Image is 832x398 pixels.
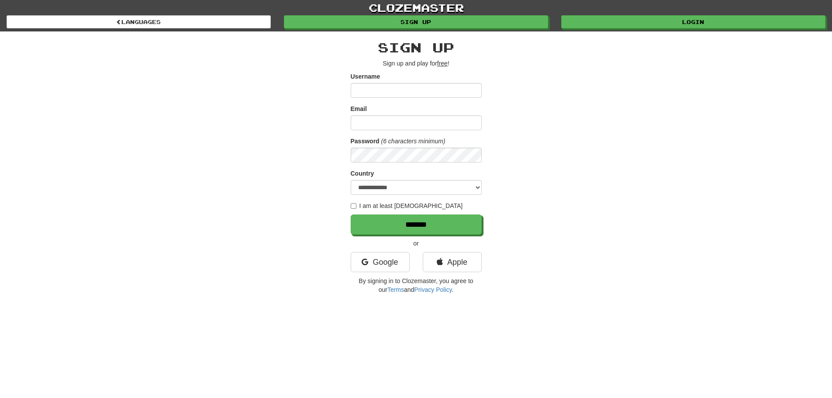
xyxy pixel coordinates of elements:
[381,138,445,145] em: (6 characters minimum)
[7,15,271,28] a: Languages
[423,252,482,272] a: Apple
[351,59,482,68] p: Sign up and play for !
[351,239,482,248] p: or
[351,203,356,209] input: I am at least [DEMOGRAPHIC_DATA]
[351,104,367,113] label: Email
[351,252,410,272] a: Google
[561,15,825,28] a: Login
[437,60,448,67] u: free
[351,169,374,178] label: Country
[387,286,404,293] a: Terms
[351,137,380,145] label: Password
[414,286,452,293] a: Privacy Policy
[351,201,463,210] label: I am at least [DEMOGRAPHIC_DATA]
[351,40,482,55] h2: Sign up
[284,15,548,28] a: Sign up
[351,277,482,294] p: By signing in to Clozemaster, you agree to our and .
[351,72,380,81] label: Username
